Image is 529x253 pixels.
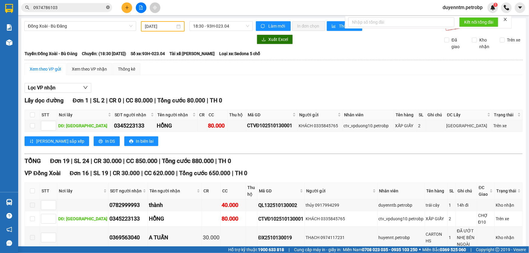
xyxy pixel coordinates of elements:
div: 2 [449,215,455,222]
span: sync [261,24,266,29]
span: | [110,170,111,177]
span: Chuyến: (18:30 [DATE]) [82,50,126,57]
span: Mã GD [248,112,291,118]
span: | [207,97,208,104]
span: | [141,170,143,177]
b: Tuyến: Đồng Xoài - Bù Đăng [25,51,77,56]
td: HỒNG [148,211,202,227]
th: Thu hộ [228,110,246,120]
span: bar-chart [332,24,337,29]
span: CC 80.000 [126,97,153,104]
th: Tên hàng [425,183,448,199]
span: SL 24 [74,157,89,165]
td: HỒNG [156,120,198,132]
div: 0782999993 [109,201,147,209]
div: 2 [418,122,425,129]
span: Nơi lấy [59,188,102,194]
div: 0369563040 [109,233,147,242]
button: Kết nối tổng đài [459,17,498,27]
span: TỔNG [25,157,41,165]
th: CR [198,110,207,120]
span: Đơn 19 [50,157,69,165]
span: | [71,157,72,165]
span: copyright [495,248,500,252]
button: file-add [136,2,146,13]
span: | [123,157,125,165]
th: CR [202,183,221,199]
div: thủy 0917994299 [306,202,377,208]
span: | [176,170,178,177]
td: 0782999993 [109,199,148,211]
button: downloadXuất Excel [257,35,293,44]
span: | [159,157,160,165]
div: KHÁCH 0335845765 [299,122,342,129]
span: Người gửi [306,188,371,194]
span: [PERSON_NAME] sắp xếp [36,138,84,145]
th: SL [448,183,456,199]
div: Trên xe [493,122,521,129]
div: XẤP GIẤY [426,215,447,222]
div: huyennt.petrobp [379,234,424,241]
button: In đơn chọn [292,21,325,31]
span: Trạng thái [494,112,516,118]
span: download [262,37,266,42]
span: Tổng cước 80.000 [157,97,205,104]
img: solution-icon [6,24,12,31]
span: Hỗ trợ kỹ thuật: [228,246,284,253]
th: Tên hàng [394,110,417,120]
span: Tổng cước 650.000 [179,170,230,177]
span: message [6,240,12,246]
div: 0345223133 [114,122,155,130]
img: icon-new-feature [490,5,496,10]
span: close [503,17,507,22]
span: Kết nối tổng đài [464,19,494,25]
div: CARTON HS [426,231,447,244]
span: aim [153,5,157,10]
span: Miền Bắc [422,246,466,253]
span: Đồng Xoài - Bù Đăng [28,22,132,31]
span: notification [6,227,12,232]
span: Nơi lấy [59,112,107,118]
span: Miền Nam [343,246,417,253]
span: printer [99,139,103,144]
div: Trên xe [496,215,521,222]
td: 0345223133 [109,211,148,227]
span: question-circle [6,213,12,219]
span: CC 620.000 [144,170,175,177]
span: | [154,97,156,104]
span: Mã GD [259,188,299,194]
span: Thống kê [339,23,357,29]
span: down [83,85,88,90]
span: close-circle [106,5,110,11]
span: In biên lai [136,138,153,145]
span: ĐC Lấy [447,112,486,118]
span: search [25,5,29,10]
td: CTVĐ102510130001 [257,211,305,227]
sup: 1 [494,3,498,7]
span: Lấy dọc đường [25,97,64,104]
span: CC 850.000 [126,157,157,165]
span: Tài xế: [PERSON_NAME] [169,50,215,57]
input: Tìm tên, số ĐT hoặc mã đơn [33,4,105,11]
span: Đã giao [449,37,467,50]
input: 13/10/2025 [145,23,175,30]
span: VP Đồng Xoài [25,170,61,177]
span: | [289,246,290,253]
div: ĐÃ ƯỚT NHẸ BÊN NGOÀI [457,228,476,248]
button: bar-chartThống kê [327,21,362,31]
div: 80.000 [208,122,226,130]
span: In DS [105,138,115,145]
span: Tên người nhận [157,112,191,118]
div: ctv_vpduong10.petrobp [379,215,424,222]
span: TH 0 [235,170,247,177]
span: Tên người nhận [149,188,196,194]
span: | [90,170,92,177]
div: KHÁCH 0335845765 [306,215,377,222]
div: THẠCH 0974117231 [306,234,377,241]
img: warehouse-icon [6,199,12,205]
img: phone-icon [504,5,509,10]
span: SL 19 [93,170,108,177]
div: CTVĐ102510130001 [247,122,296,129]
div: DĐ: [GEOGRAPHIC_DATA] [58,122,112,129]
div: Xem theo VP nhận [72,66,107,72]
